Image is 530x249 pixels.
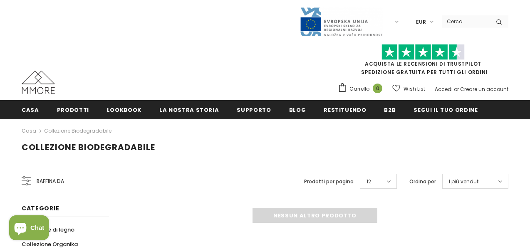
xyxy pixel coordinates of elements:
span: Wish List [404,85,425,93]
a: Casa [22,100,39,119]
span: EUR [416,18,426,26]
span: Blog [289,106,306,114]
span: Raffina da [37,177,64,186]
label: Ordina per [409,178,436,186]
span: I più venduti [449,178,480,186]
img: Javni Razpis [300,7,383,37]
input: Search Site [442,15,490,27]
img: Fidati di Pilot Stars [381,44,465,60]
a: La nostra storia [159,100,219,119]
span: Collezione biodegradabile [22,141,155,153]
inbox-online-store-chat: Shopify online store chat [7,215,52,242]
span: 12 [367,178,371,186]
a: Casa [22,126,36,136]
span: Collezione Organika [22,240,78,248]
a: B2B [384,100,396,119]
a: Acquista le recensioni di TrustPilot [365,60,481,67]
a: Collezione biodegradabile [44,127,111,134]
a: supporto [237,100,271,119]
span: B2B [384,106,396,114]
a: Prodotti [57,100,89,119]
img: Casi MMORE [22,71,55,94]
span: La nostra storia [159,106,219,114]
a: Accedi [435,86,453,93]
span: or [454,86,459,93]
a: Wish List [392,81,425,96]
span: SPEDIZIONE GRATUITA PER TUTTI GLI ORDINI [338,48,508,76]
a: Restituendo [324,100,366,119]
span: supporto [237,106,271,114]
span: Categorie [22,204,59,212]
span: Carrello [349,85,369,93]
span: 0 [373,84,382,93]
label: Prodotti per pagina [304,178,354,186]
span: Casa [22,106,39,114]
span: Lookbook [107,106,141,114]
a: Creare un account [460,86,508,93]
span: Segui il tuo ordine [414,106,478,114]
a: Javni Razpis [300,18,383,25]
a: Segui il tuo ordine [414,100,478,119]
span: Restituendo [324,106,366,114]
span: Prodotti [57,106,89,114]
a: Carrello 0 [338,83,386,95]
a: Lookbook [107,100,141,119]
a: Blog [289,100,306,119]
